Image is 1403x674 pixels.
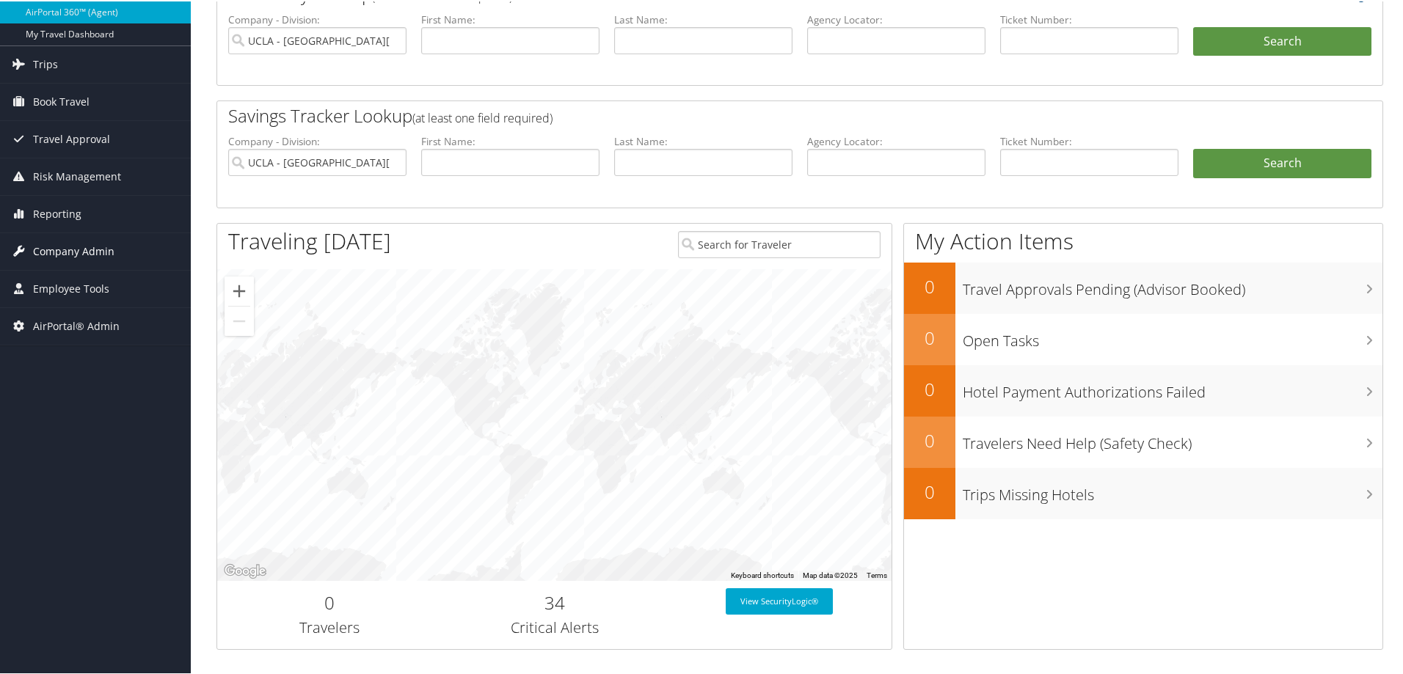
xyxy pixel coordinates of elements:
[33,269,109,306] span: Employee Tools
[228,133,407,147] label: Company - Division:
[963,271,1382,298] h3: Travel Approvals Pending (Advisor Booked)
[1000,133,1178,147] label: Ticket Number:
[904,364,1382,415] a: 0Hotel Payment Authorizations Failed
[904,376,955,400] h2: 0
[453,616,655,637] h3: Critical Alerts
[228,589,431,614] h2: 0
[1193,147,1371,177] a: Search
[228,224,391,255] h1: Traveling [DATE]
[33,232,114,268] span: Company Admin
[963,476,1382,504] h3: Trips Missing Hotels
[904,427,955,452] h2: 0
[904,478,955,503] h2: 0
[614,133,792,147] label: Last Name:
[421,11,600,26] label: First Name:
[904,261,1382,312] a: 0Travel Approvals Pending (Advisor Booked)
[867,570,887,578] a: Terms (opens in new tab)
[228,11,407,26] label: Company - Division:
[33,120,110,156] span: Travel Approval
[807,11,985,26] label: Agency Locator:
[1193,26,1371,55] button: Search
[904,324,955,349] h2: 0
[726,587,833,613] a: View SecurityLogic®
[33,45,58,81] span: Trips
[963,425,1382,453] h3: Travelers Need Help (Safety Check)
[228,147,407,175] input: search accounts
[33,194,81,231] span: Reporting
[678,230,881,257] input: Search for Traveler
[225,305,254,334] button: Zoom out
[807,133,985,147] label: Agency Locator:
[453,589,655,614] h2: 34
[904,466,1382,518] a: 0Trips Missing Hotels
[33,157,121,194] span: Risk Management
[614,11,792,26] label: Last Name:
[904,224,1382,255] h1: My Action Items
[904,415,1382,466] a: 0Travelers Need Help (Safety Check)
[731,569,794,579] button: Keyboard shortcuts
[904,312,1382,364] a: 0Open Tasks
[225,275,254,304] button: Zoom in
[963,322,1382,350] h3: Open Tasks
[421,133,600,147] label: First Name:
[1000,11,1178,26] label: Ticket Number:
[904,273,955,298] h2: 0
[221,560,269,579] a: Open this area in Google Maps (opens a new window)
[803,570,858,578] span: Map data ©2025
[33,82,90,119] span: Book Travel
[228,102,1275,127] h2: Savings Tracker Lookup
[228,616,431,637] h3: Travelers
[221,560,269,579] img: Google
[963,373,1382,401] h3: Hotel Payment Authorizations Failed
[412,109,553,125] span: (at least one field required)
[33,307,120,343] span: AirPortal® Admin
